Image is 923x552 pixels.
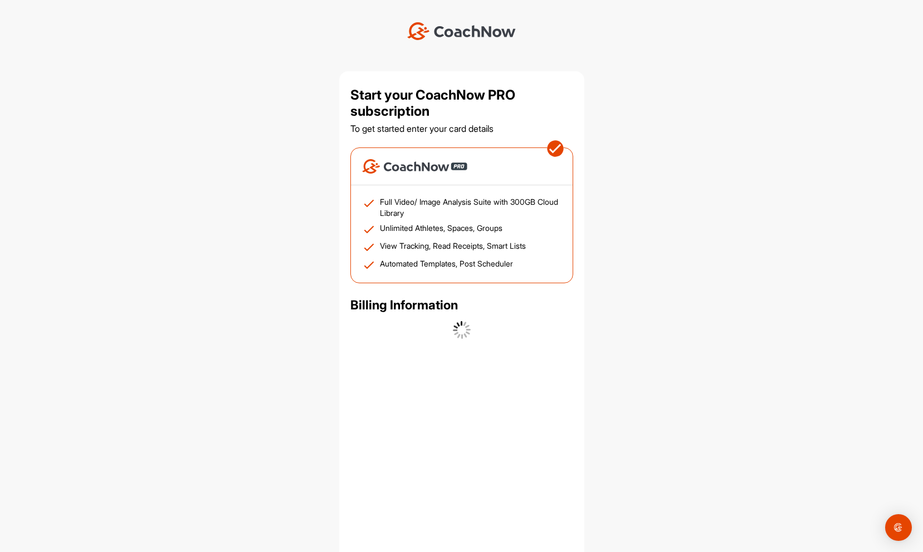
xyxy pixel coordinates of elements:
[350,297,573,313] h3: Billing Information
[453,321,471,339] img: G6gVgL6ErOh57ABN0eRmCEwV0I4iEi4d8EwaPGI0tHgoAbU4EAHFLEQAh+QQFCgALACwIAA4AGAASAAAEbHDJSesaOCdk+8xg...
[546,140,564,157] img: checked plan
[407,22,516,40] img: CoachNow Icon
[380,223,502,236] p: Unlimited Athletes, Spaces, Groups
[350,124,494,134] p: To get started enter your card details
[380,258,513,272] p: Automated Templates, Post Scheduler
[362,159,450,174] img: CoachNow Logo
[362,196,375,210] img: Checkmark
[362,258,375,272] img: Checkmark
[885,514,912,541] div: Open Intercom Messenger
[451,159,467,174] img: Pro Logo
[362,223,375,236] img: Checkmark
[380,196,561,218] p: Full Video/ Image Analysis Suite with 300GB Cloud Library
[350,87,573,119] h3: Start your CoachNow PRO subscription
[362,240,375,254] img: Checkmark
[380,240,526,254] p: View Tracking, Read Receipts, Smart Lists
